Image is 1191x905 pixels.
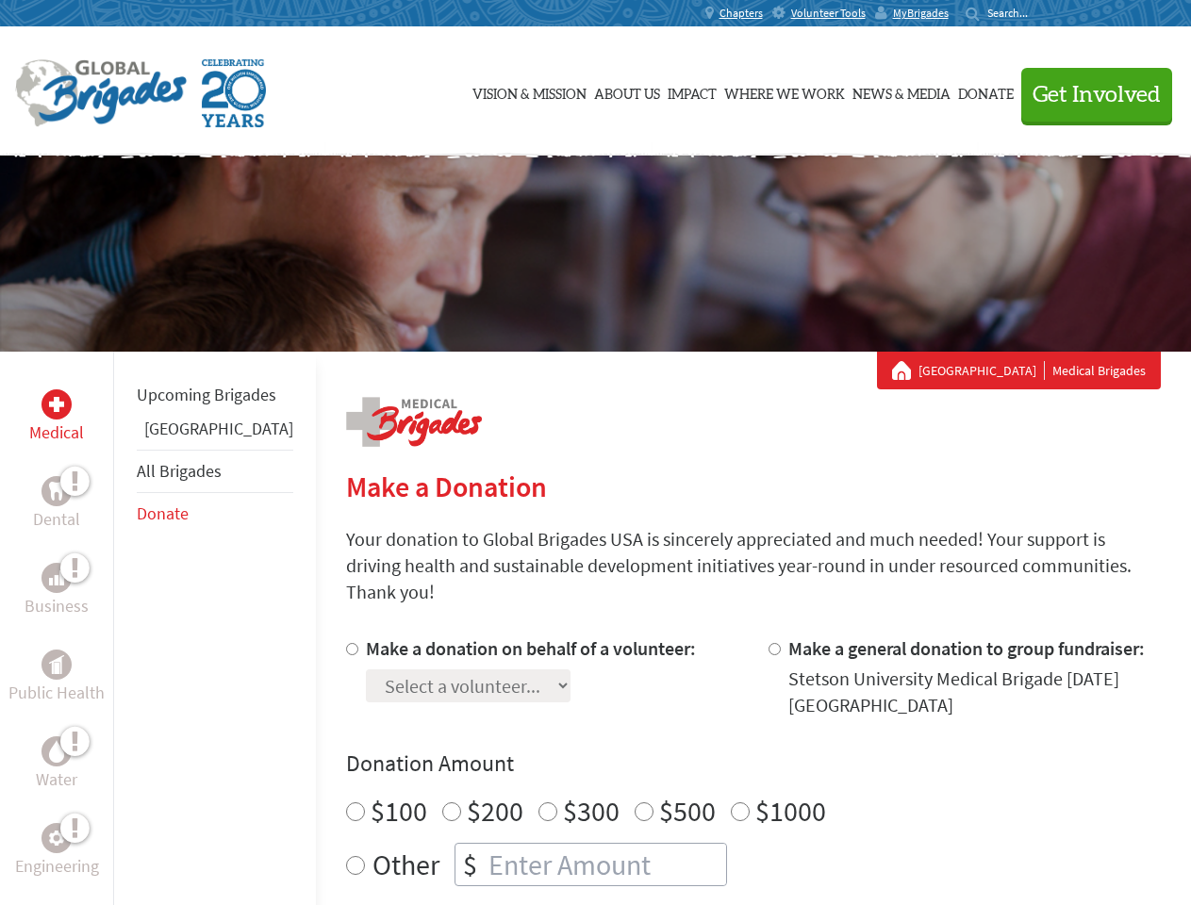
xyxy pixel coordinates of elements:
img: Global Brigades Logo [15,59,187,127]
a: WaterWater [36,736,77,793]
label: $1000 [755,793,826,829]
a: EngineeringEngineering [15,823,99,880]
span: Get Involved [1033,84,1161,107]
span: MyBrigades [893,6,949,21]
img: Medical [49,397,64,412]
a: News & Media [852,44,951,139]
img: Business [49,570,64,585]
div: Dental [41,476,72,506]
label: $300 [563,793,620,829]
img: Public Health [49,655,64,674]
p: Dental [33,506,80,533]
div: Medical [41,389,72,420]
label: Make a general donation to group fundraiser: [788,636,1145,660]
div: Water [41,736,72,766]
a: [GEOGRAPHIC_DATA] [918,361,1045,380]
li: Upcoming Brigades [137,374,293,416]
p: Water [36,766,77,793]
img: Global Brigades Celebrating 20 Years [202,59,266,127]
a: Donate [137,502,189,524]
label: $500 [659,793,716,829]
span: Chapters [720,6,763,21]
a: Where We Work [724,44,845,139]
label: Make a donation on behalf of a volunteer: [366,636,696,660]
li: Donate [137,493,293,535]
li: Honduras [137,416,293,450]
img: Water [49,740,64,762]
p: Medical [29,420,84,446]
a: Vision & Mission [472,44,587,139]
a: About Us [594,44,660,139]
a: MedicalMedical [29,389,84,446]
img: Engineering [49,831,64,846]
h2: Make a Donation [346,469,1161,503]
a: DentalDental [33,476,80,533]
p: Business [25,593,89,619]
a: Impact [668,44,717,139]
label: Other [372,843,439,886]
a: [GEOGRAPHIC_DATA] [144,418,293,439]
a: Upcoming Brigades [137,384,276,405]
p: Engineering [15,853,99,880]
label: $100 [371,793,427,829]
input: Search... [987,6,1041,20]
p: Your donation to Global Brigades USA is sincerely appreciated and much needed! Your support is dr... [346,526,1161,605]
div: Engineering [41,823,72,853]
span: Volunteer Tools [791,6,866,21]
h4: Donation Amount [346,749,1161,779]
label: $200 [467,793,523,829]
a: Public HealthPublic Health [8,650,105,706]
a: All Brigades [137,460,222,482]
li: All Brigades [137,450,293,493]
p: Public Health [8,680,105,706]
input: Enter Amount [485,844,726,885]
div: Business [41,563,72,593]
a: BusinessBusiness [25,563,89,619]
div: $ [455,844,485,885]
button: Get Involved [1021,68,1172,122]
div: Stetson University Medical Brigade [DATE] [GEOGRAPHIC_DATA] [788,666,1161,718]
div: Public Health [41,650,72,680]
div: Medical Brigades [892,361,1146,380]
img: logo-medical.png [346,397,482,447]
a: Donate [958,44,1014,139]
img: Dental [49,482,64,500]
